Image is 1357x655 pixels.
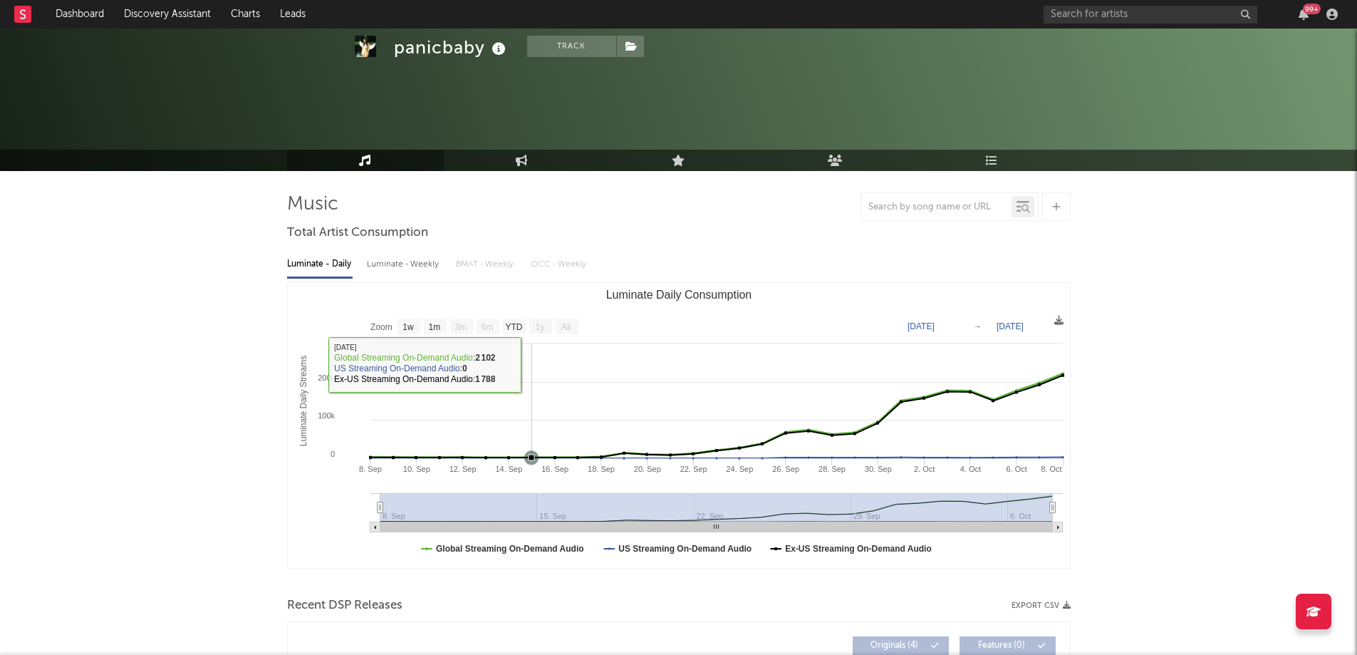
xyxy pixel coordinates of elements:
span: Total Artist Consumption [287,225,428,242]
text: 20. Sep [633,465,660,473]
span: Originals ( 4 ) [862,641,927,650]
text: YTD [505,322,522,332]
text: All [561,322,570,332]
text: 26. Sep [772,465,799,473]
text: 14. Sep [495,465,522,473]
text: 1y [535,322,544,332]
text: 18. Sep [588,465,615,473]
input: Search for artists [1044,6,1257,24]
div: 99 + [1303,4,1321,14]
button: Features(0) [960,636,1056,655]
text: 8. Oct [1041,465,1061,473]
button: Originals(4) [853,636,949,655]
text: Ex-US Streaming On-Demand Audio [785,544,932,554]
text: Luminate Daily Streams [298,356,308,446]
text: 4. Oct [960,465,980,473]
text: 0 [330,450,334,458]
text: 28. Sep [818,465,846,473]
text: 200k [318,373,335,382]
text: Zoom [370,322,392,332]
text: 16. Sep [541,465,568,473]
text: 6. Oct [1006,465,1026,473]
div: panicbaby [394,36,509,59]
text: 3m [454,322,467,332]
text: 8. Sep [359,465,382,473]
text: 1m [428,322,440,332]
div: Luminate - Daily [287,252,353,277]
div: Luminate - Weekly [367,252,442,277]
text: 1w [402,322,414,332]
input: Search by song name or URL [861,202,1012,213]
text: 24. Sep [726,465,753,473]
span: Features ( 0 ) [969,641,1034,650]
text: Luminate Daily Consumption [605,289,752,301]
text: 30. Sep [864,465,891,473]
text: 22. Sep [680,465,707,473]
text: 10. Sep [402,465,430,473]
text: Global Streaming On-Demand Audio [436,544,584,554]
button: Track [527,36,616,57]
text: 2. Oct [913,465,934,473]
svg: Luminate Daily Consumption [288,283,1070,568]
text: 6m [481,322,493,332]
text: 12. Sep [449,465,476,473]
text: → [973,321,982,331]
text: 100k [318,411,335,420]
button: 99+ [1299,9,1309,20]
button: Export CSV [1012,602,1071,610]
span: Recent DSP Releases [287,597,402,614]
text: [DATE] [997,321,1024,331]
text: [DATE] [908,321,935,331]
text: US Streaming On-Demand Audio [618,544,752,554]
